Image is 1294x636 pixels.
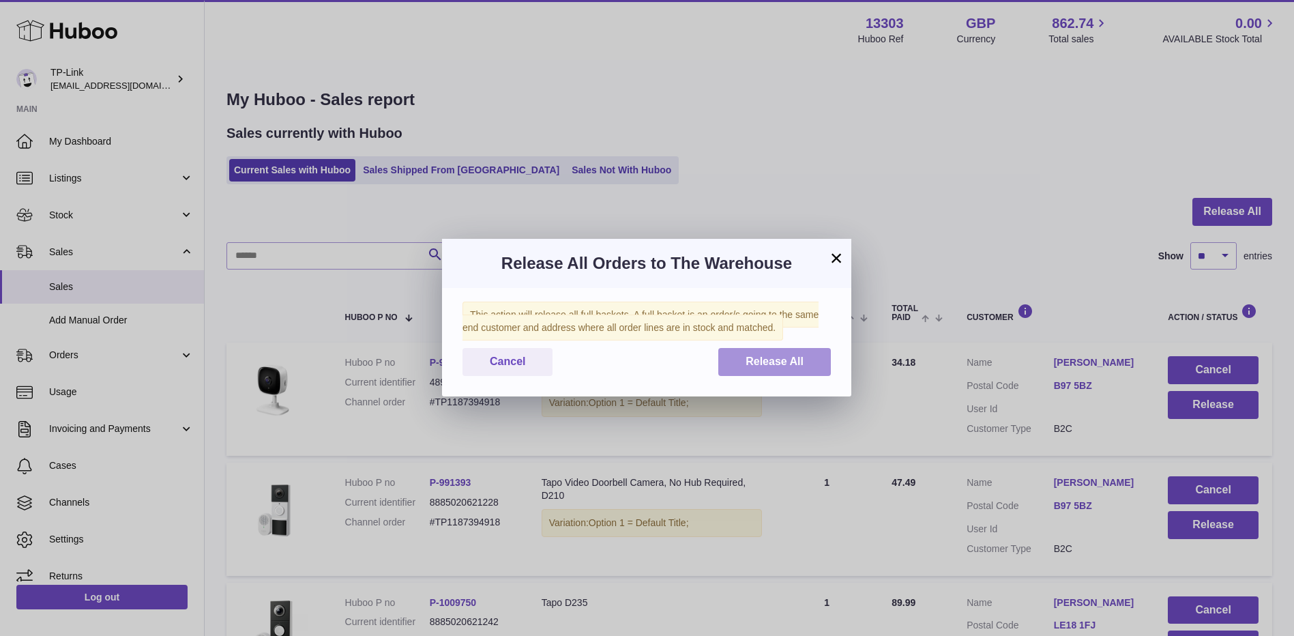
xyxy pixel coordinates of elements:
button: Cancel [462,348,553,376]
button: × [828,250,844,266]
span: This action will release all full baskets. A full basket is an order/s going to the same end cust... [462,302,819,341]
h3: Release All Orders to The Warehouse [462,252,831,274]
span: Release All [746,356,804,367]
span: Cancel [490,356,525,367]
button: Release All [718,348,831,376]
